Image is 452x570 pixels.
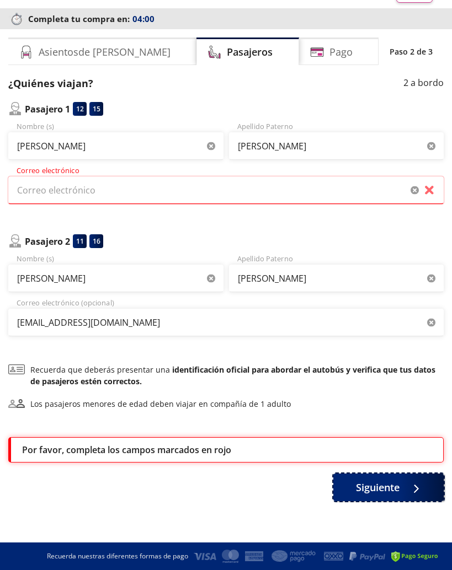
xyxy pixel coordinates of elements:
div: 15 [89,102,103,116]
p: Recuerda nuestras diferentes formas de pago [47,551,188,561]
p: 2 a bordo [403,76,444,91]
input: Correo electrónico [8,176,444,204]
p: Por favor, completa los campos marcados en rojo [22,443,231,456]
h4: Asientos de [PERSON_NAME] [39,45,171,60]
span: 04:00 [132,13,155,25]
input: Apellido Paterno [229,132,444,160]
p: Pasajero 2 [25,235,70,248]
div: 11 [73,234,87,248]
div: 12 [73,102,87,116]
span: Siguiente [356,480,400,495]
p: Completa tu compra en : [8,11,444,26]
div: Los pasajeros menores de edad deben viajar en compañía de 1 adulto [30,398,291,410]
button: Siguiente [333,474,444,501]
div: 16 [89,234,103,248]
h4: Pasajeros [227,45,273,60]
p: Recuerda que deberás presentar una [30,364,444,387]
p: ¿Quiénes viajan? [8,76,93,91]
input: Apellido Paterno [229,265,444,292]
p: Paso 2 de 3 [390,46,433,57]
h4: Pago [329,45,353,60]
input: Correo electrónico (opcional) [8,309,444,336]
b: identificación oficial para abordar el autobús y verifica que tus datos de pasajeros estén correc... [30,364,435,386]
input: Nombre (s) [8,132,224,160]
p: Pasajero 1 [25,103,70,116]
input: Nombre (s) [8,265,224,292]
